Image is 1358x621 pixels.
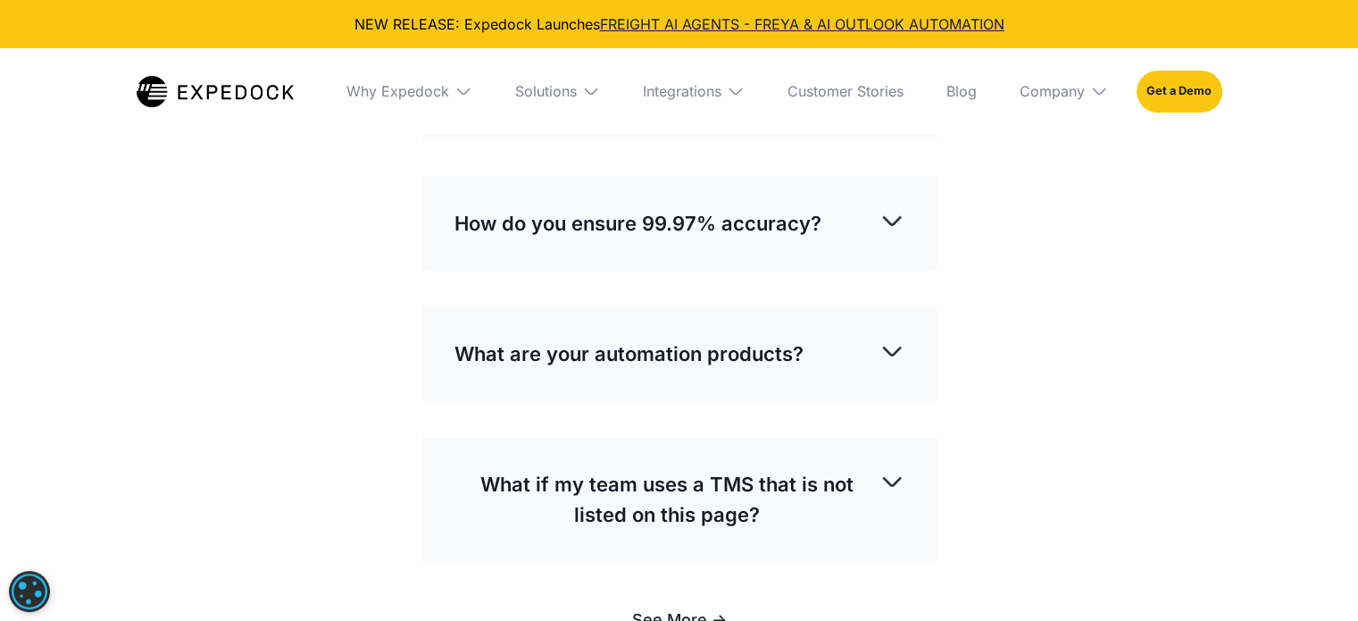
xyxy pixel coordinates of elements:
[332,48,487,134] div: Why Expedock
[515,82,577,100] div: Solutions
[454,208,821,239] p: How do you ensure 99.97% accuracy?
[1020,82,1085,100] div: Company
[600,15,1004,33] a: FREIGHT AI AGENTS - FREYA & AI OUTLOOK AUTOMATION
[1061,428,1358,621] iframe: Chat Widget
[454,469,879,530] p: What if my team uses a TMS that is not listed on this page?
[932,48,991,134] a: Blog
[346,82,449,100] div: Why Expedock
[629,48,759,134] div: Integrations
[773,48,918,134] a: Customer Stories
[1005,48,1122,134] div: Company
[643,82,721,100] div: Integrations
[501,48,614,134] div: Solutions
[1137,71,1221,112] a: Get a Demo
[14,14,1344,34] div: NEW RELEASE: Expedock Launches
[454,339,804,369] p: What are your automation products?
